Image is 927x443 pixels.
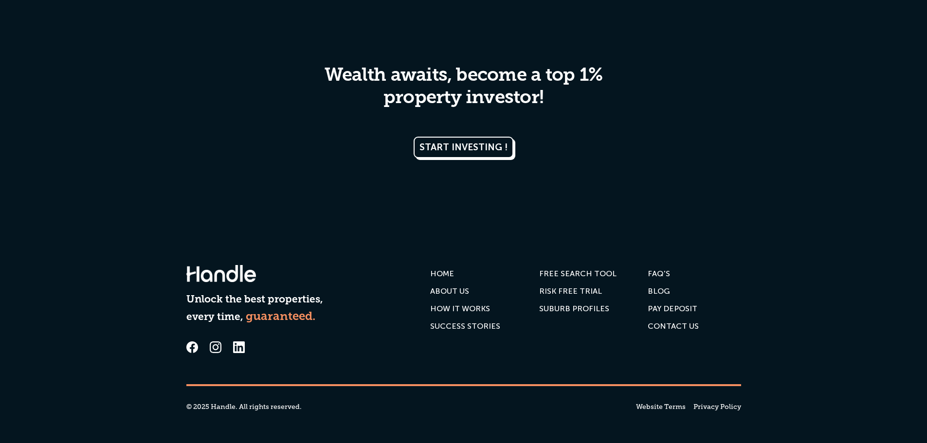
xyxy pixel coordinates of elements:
span: Wealth awaits, become a top 1% property investor! [325,67,602,108]
div: © 2025 Handle. All rights reserved. [186,402,302,412]
div: PAY DEPOSIT [648,304,697,314]
div: RISK FREE TRIAL [539,286,602,296]
a: ABOUT US [430,283,469,300]
div: SUCCESS STORIES [430,321,500,331]
div: Blog [648,286,670,296]
a: HOW IT WORKS [430,300,490,318]
a: Contact us [648,318,699,335]
a: PAY DEPOSIT [648,300,697,318]
div: FAQ'S [648,269,670,279]
a: FAQ'S [648,265,670,283]
a: HOME [430,265,454,283]
strong: guaranteed. [246,311,315,323]
a: Website Terms [636,402,686,412]
a: Blog [648,283,670,300]
a: START INVESTING ! [414,137,513,158]
a: SUBURB PROFILES [539,300,609,318]
div: HOME [430,269,454,279]
a: Privacy Policy [693,402,741,412]
div: SUBURB PROFILES [539,304,609,314]
a: SUCCESS STORIES [430,318,500,335]
div: ABOUT US [430,286,469,296]
div: HOW IT WORKS [430,304,490,314]
a: FREE SEARCH TOOL [539,265,617,283]
a: RISK FREE TRIAL [539,283,602,300]
strong: Unlock the best properties, every time, [186,295,323,322]
div: Contact us [648,321,699,331]
div: FREE SEARCH TOOL [539,269,617,279]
